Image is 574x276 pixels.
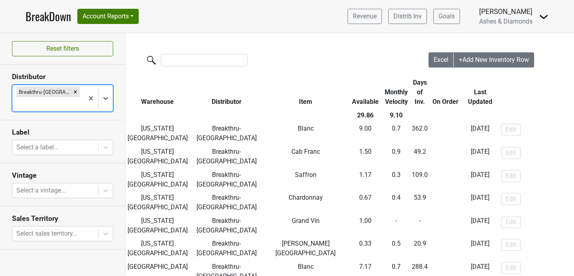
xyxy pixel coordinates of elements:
td: Breakthru-[GEOGRAPHIC_DATA] [190,168,263,191]
button: Reset filters [12,41,113,56]
td: [US_STATE][GEOGRAPHIC_DATA] [126,191,190,214]
th: Days of Inv.: activate to sort column ascending [410,76,430,109]
td: 49.2 [410,145,430,168]
td: 0.4 [383,191,410,214]
td: - [430,191,461,214]
button: Excel [429,52,454,68]
td: Breakthru-[GEOGRAPHIC_DATA] [190,214,263,237]
td: 0.33 [348,237,383,260]
th: Item: activate to sort column ascending [263,76,348,109]
a: BreakDown [26,8,71,25]
th: 29.86 [348,109,383,122]
td: 0.3 [383,168,410,191]
span: Excel [434,56,448,64]
button: Account Reports [77,9,139,24]
th: Distributor: activate to sort column ascending [190,76,263,109]
div: Remove Breakthru-MO [71,87,80,97]
td: [DATE] [461,168,499,191]
td: 0.7 [383,122,410,145]
span: Blanc [298,125,314,132]
span: Cab Franc [291,148,320,155]
td: 9.00 [348,122,383,145]
th: &nbsp;: activate to sort column ascending [499,76,570,109]
td: 1.17 [348,168,383,191]
h3: Label [12,128,113,137]
td: [US_STATE][GEOGRAPHIC_DATA] [126,168,190,191]
button: Edit [501,170,521,182]
button: Edit [501,262,521,274]
div: Breakthru-[GEOGRAPHIC_DATA] [16,87,71,97]
button: Edit [501,193,521,205]
td: [US_STATE][GEOGRAPHIC_DATA] [126,122,190,145]
img: Dropdown Menu [539,12,548,22]
th: Available: activate to sort column ascending [348,76,383,109]
a: Distrib Inv [388,9,427,24]
span: +Add New Inventory Row [459,56,529,64]
td: [DATE] [461,214,499,237]
a: Goals [433,9,460,24]
button: Edit [501,124,521,136]
td: [US_STATE][GEOGRAPHIC_DATA] [126,214,190,237]
td: - [410,214,430,237]
span: [PERSON_NAME][GEOGRAPHIC_DATA] [275,240,336,257]
td: 0.67 [348,191,383,214]
td: 0.5 [383,237,410,260]
th: Warehouse: activate to sort column ascending [126,76,190,109]
span: Ashes & Diamonds [479,18,533,25]
span: Saffron [295,171,316,179]
span: Chardonnay [289,194,323,201]
h3: Sales Territory [12,214,113,223]
td: 362.0 [410,122,430,145]
td: - [383,214,410,237]
td: [DATE] [461,145,499,168]
th: On Order: activate to sort column ascending [430,76,461,109]
a: Revenue [348,9,382,24]
h3: Vintage [12,171,113,180]
td: 53.9 [410,191,430,214]
td: 1.50 [348,145,383,168]
th: Last Updated: activate to sort column ascending [461,76,499,109]
button: Edit [501,239,521,251]
td: [DATE] [461,191,499,214]
td: 20.9 [410,237,430,260]
td: - [430,122,461,145]
td: - [430,214,461,237]
h3: Distributor [12,73,113,81]
button: +Add New Inventory Row [454,52,534,68]
td: Breakthru-[GEOGRAPHIC_DATA] [190,122,263,145]
td: [DATE] [461,122,499,145]
button: Edit [501,147,521,159]
th: 9.10 [383,109,410,122]
span: Grand Vin [292,217,320,224]
td: Breakthru-[GEOGRAPHIC_DATA] [190,237,263,260]
td: 109.0 [410,168,430,191]
td: [DATE] [461,237,499,260]
div: [PERSON_NAME] [479,6,533,17]
button: Edit [501,216,521,228]
td: 0.9 [383,145,410,168]
td: - [430,145,461,168]
td: 1.00 [348,214,383,237]
td: Breakthru-[GEOGRAPHIC_DATA] [190,145,263,168]
td: [US_STATE][GEOGRAPHIC_DATA] [126,237,190,260]
span: Blanc [298,263,314,270]
td: - [430,168,461,191]
td: [US_STATE][GEOGRAPHIC_DATA] [126,145,190,168]
td: - [430,237,461,260]
td: Breakthru-[GEOGRAPHIC_DATA] [190,191,263,214]
th: Monthly Velocity: activate to sort column ascending [383,76,410,109]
